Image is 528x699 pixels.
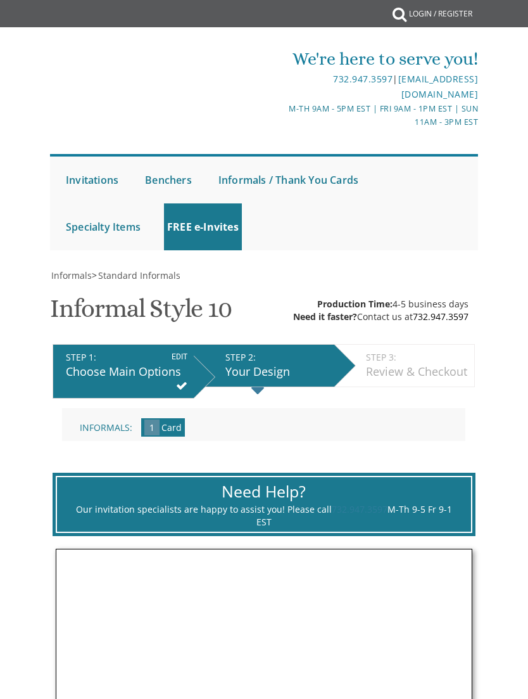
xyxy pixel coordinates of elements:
[98,269,180,281] span: Standard Informals
[73,503,455,529] div: Our invitation specialists are happy to assist you! Please call M-Th 9-5 Fr 9-1 EST
[50,269,92,281] a: Informals
[225,351,328,364] div: STEP 2:
[63,157,122,203] a: Invitations
[333,73,393,85] a: 732.947.3597
[144,420,160,435] span: 1
[63,203,144,250] a: Specialty Items
[265,102,478,129] div: M-Th 9am - 5pm EST | Fri 9am - 1pm EST | Sun 11am - 3pm EST
[172,351,187,362] input: EDIT
[66,364,187,380] div: Choose Main Options
[161,421,182,433] span: Card
[92,269,180,281] span: >
[164,203,242,250] a: FREE e-Invites
[66,351,187,364] div: STEP 1:
[225,364,328,380] div: Your Design
[265,72,478,102] div: |
[366,364,468,380] div: Review & Checkout
[50,295,232,332] h1: Informal Style 10
[293,298,468,323] div: 4-5 business days Contact us at
[73,480,455,503] div: Need Help?
[413,311,468,323] a: 732.947.3597
[142,157,195,203] a: Benchers
[51,269,92,281] span: Informals
[97,269,180,281] a: Standard Informals
[332,503,387,515] a: 732.947.3597
[80,421,132,433] span: Informals:
[366,351,468,364] div: STEP 3:
[215,157,361,203] a: Informals / Thank You Cards
[317,298,393,310] span: Production Time:
[398,73,479,100] a: [EMAIL_ADDRESS][DOMAIN_NAME]
[265,46,478,72] div: We're here to serve you!
[293,311,357,323] span: Need it faster?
